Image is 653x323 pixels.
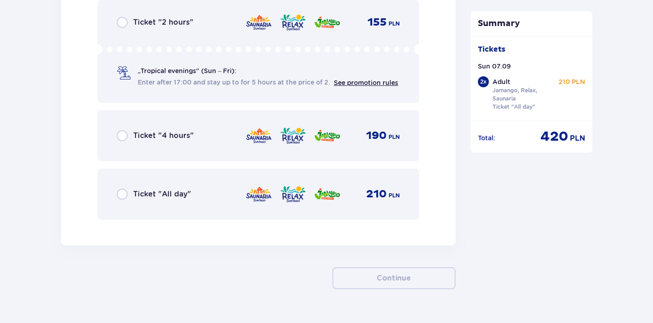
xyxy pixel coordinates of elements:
img: zone logo [314,13,341,32]
img: zone logo [245,13,272,32]
button: Continue [332,267,456,289]
p: Jamango, Relax, Saunaria [492,86,555,103]
p: 155 [368,16,387,29]
p: Adult [492,77,510,86]
img: zone logo [314,126,341,145]
p: Sun 07.09 [478,62,511,71]
p: Ticket "4 hours" [133,131,194,141]
img: zone logo [280,13,306,32]
p: Tickets [478,44,505,54]
p: PLN [570,133,585,143]
p: Ticket "All day" [492,103,535,111]
span: Enter after 17:00 and stay up to for 5 hours at the price of 2. [138,78,330,87]
p: 210 PLN [559,77,585,86]
p: „Tropical evenings" (Sun – Fri): [138,66,236,75]
p: 210 [366,187,387,201]
img: zone logo [314,185,341,204]
a: See promotion rules [334,79,398,86]
p: PLN [389,20,400,28]
p: Total : [478,133,495,143]
img: zone logo [245,126,272,145]
p: PLN [389,133,400,141]
p: Ticket "All day" [133,189,191,199]
img: zone logo [280,126,306,145]
img: zone logo [245,185,272,204]
p: 190 [366,129,387,143]
img: zone logo [280,185,306,204]
p: Continue [377,273,411,283]
p: Ticket "2 hours" [133,17,193,27]
p: PLN [389,191,400,200]
p: Summary [471,18,593,29]
p: 420 [540,128,568,145]
div: 2 x [478,76,489,87]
